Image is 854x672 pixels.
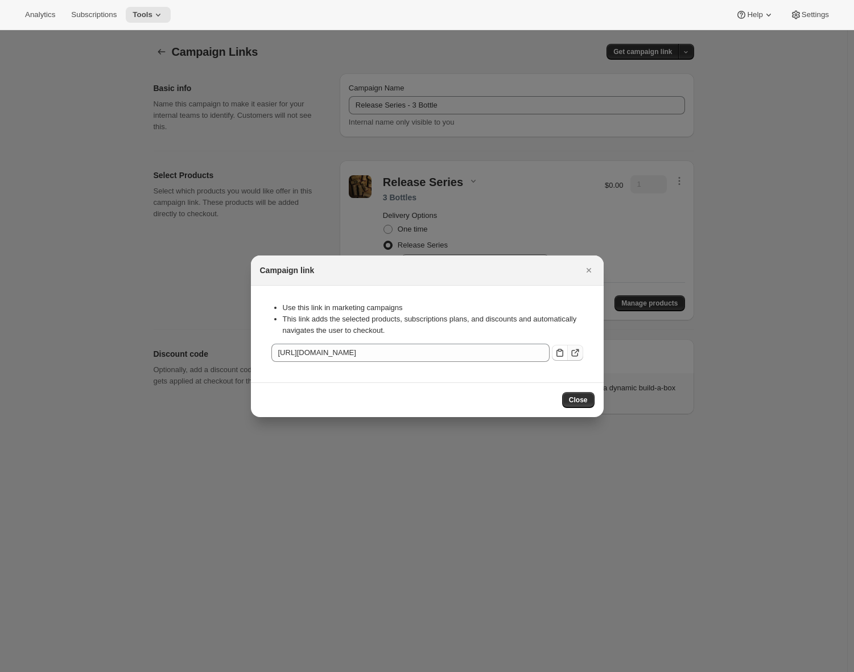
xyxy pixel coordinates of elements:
button: Help [729,7,781,23]
span: Analytics [25,10,55,19]
button: Close [562,392,595,408]
button: Tools [126,7,171,23]
span: Help [747,10,762,19]
button: Close [581,262,597,278]
button: Settings [783,7,836,23]
span: Subscriptions [71,10,117,19]
span: Close [569,395,588,405]
li: This link adds the selected products, subscriptions plans, and discounts and automatically naviga... [283,314,583,336]
button: Subscriptions [64,7,123,23]
h2: Campaign link [260,265,315,276]
li: Use this link in marketing campaigns [283,302,583,314]
span: Settings [802,10,829,19]
button: Analytics [18,7,62,23]
span: Tools [133,10,152,19]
